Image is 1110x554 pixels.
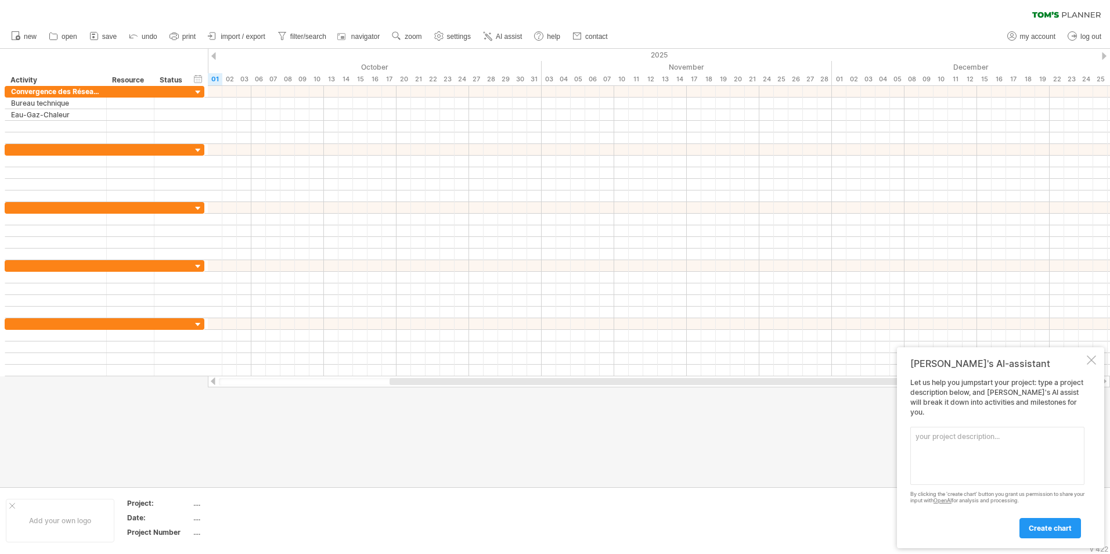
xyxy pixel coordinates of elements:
div: Tuesday, 23 December 2025 [1064,73,1079,85]
div: Friday, 3 October 2025 [237,73,251,85]
div: Monday, 13 October 2025 [324,73,338,85]
div: Thursday, 9 October 2025 [295,73,309,85]
div: Friday, 17 October 2025 [382,73,397,85]
div: Monday, 1 December 2025 [832,73,846,85]
div: Thursday, 2 October 2025 [222,73,237,85]
div: Wednesday, 5 November 2025 [571,73,585,85]
div: Friday, 7 November 2025 [600,73,614,85]
span: save [102,33,117,41]
div: Let us help you jumpstart your project: type a project description below, and [PERSON_NAME]'s AI ... [910,378,1084,538]
a: AI assist [480,29,525,44]
div: Resource [112,74,147,86]
a: create chart [1019,518,1081,538]
div: Activity [10,74,100,86]
div: Friday, 5 December 2025 [890,73,904,85]
div: Monday, 8 December 2025 [904,73,919,85]
span: my account [1020,33,1055,41]
a: save [87,29,120,44]
div: Wednesday, 15 October 2025 [353,73,367,85]
span: help [547,33,560,41]
span: new [24,33,37,41]
div: Friday, 28 November 2025 [817,73,832,85]
div: Tuesday, 16 December 2025 [992,73,1006,85]
div: Eau-Gaz-Chaleur [11,109,100,120]
div: November 2025 [542,61,832,73]
a: filter/search [275,29,330,44]
a: my account [1004,29,1059,44]
span: create chart [1029,524,1072,533]
div: Wednesday, 10 December 2025 [934,73,948,85]
span: import / export [221,33,265,41]
div: Friday, 31 October 2025 [527,73,542,85]
div: Wednesday, 26 November 2025 [788,73,803,85]
div: Add your own logo [6,499,114,542]
div: Wednesday, 1 October 2025 [208,73,222,85]
div: Wednesday, 29 October 2025 [498,73,513,85]
a: undo [126,29,161,44]
div: Bureau technique [11,98,100,109]
div: Project: [127,498,191,508]
div: Friday, 14 November 2025 [672,73,687,85]
div: By clicking the 'create chart' button you grant us permission to share your input with for analys... [910,491,1084,504]
span: navigator [351,33,380,41]
div: Monday, 3 November 2025 [542,73,556,85]
div: Wednesday, 24 December 2025 [1079,73,1093,85]
div: Wednesday, 3 December 2025 [861,73,875,85]
a: open [46,29,81,44]
div: .... [193,498,291,508]
div: Friday, 21 November 2025 [745,73,759,85]
a: new [8,29,40,44]
span: open [62,33,77,41]
div: [PERSON_NAME]'s AI-assistant [910,358,1084,369]
div: Friday, 10 October 2025 [309,73,324,85]
div: Monday, 6 October 2025 [251,73,266,85]
div: .... [193,527,291,537]
div: Tuesday, 9 December 2025 [919,73,934,85]
span: log out [1080,33,1101,41]
div: Tuesday, 2 December 2025 [846,73,861,85]
div: Thursday, 16 October 2025 [367,73,382,85]
div: Tuesday, 18 November 2025 [701,73,716,85]
a: settings [431,29,474,44]
div: Thursday, 25 December 2025 [1093,73,1108,85]
div: October 2025 [208,61,542,73]
div: Tuesday, 25 November 2025 [774,73,788,85]
div: v 422 [1090,545,1108,553]
a: help [531,29,564,44]
span: zoom [405,33,421,41]
span: settings [447,33,471,41]
a: contact [570,29,611,44]
div: Convergence des Réseaux [11,86,100,97]
div: Tuesday, 4 November 2025 [556,73,571,85]
div: Status [160,74,185,86]
div: Friday, 19 December 2025 [1035,73,1050,85]
span: AI assist [496,33,522,41]
div: Thursday, 30 October 2025 [513,73,527,85]
div: Tuesday, 28 October 2025 [484,73,498,85]
a: navigator [336,29,383,44]
div: Monday, 20 October 2025 [397,73,411,85]
div: Monday, 22 December 2025 [1050,73,1064,85]
a: zoom [389,29,425,44]
div: Thursday, 20 November 2025 [730,73,745,85]
div: Tuesday, 21 October 2025 [411,73,426,85]
div: .... [193,513,291,523]
div: Date: [127,513,191,523]
div: Monday, 10 November 2025 [614,73,629,85]
div: Tuesday, 14 October 2025 [338,73,353,85]
div: Tuesday, 7 October 2025 [266,73,280,85]
div: Thursday, 11 December 2025 [948,73,963,85]
div: Project Number [127,527,191,537]
div: Monday, 24 November 2025 [759,73,774,85]
div: Wednesday, 22 October 2025 [426,73,440,85]
a: import / export [205,29,269,44]
div: Thursday, 13 November 2025 [658,73,672,85]
a: log out [1065,29,1105,44]
div: Wednesday, 17 December 2025 [1006,73,1021,85]
div: Tuesday, 11 November 2025 [629,73,643,85]
span: undo [142,33,157,41]
div: Monday, 27 October 2025 [469,73,484,85]
div: Wednesday, 12 November 2025 [643,73,658,85]
span: print [182,33,196,41]
span: contact [585,33,608,41]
